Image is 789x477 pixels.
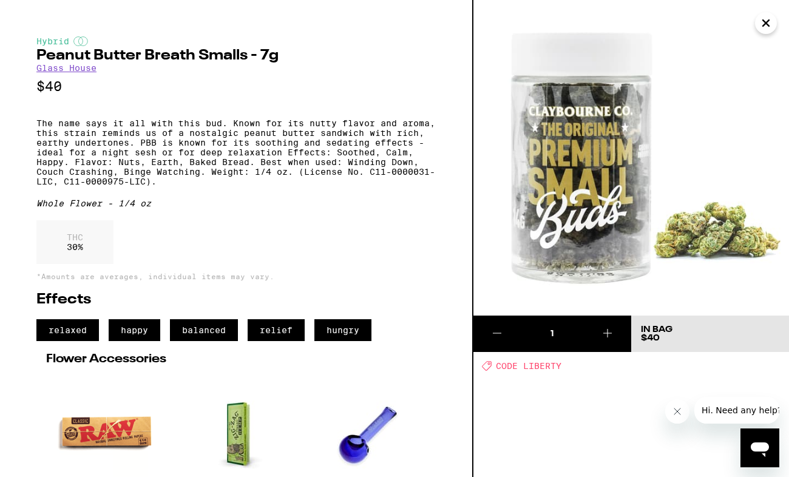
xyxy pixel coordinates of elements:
span: hungry [314,319,371,341]
iframe: Button to launch messaging window [740,428,779,467]
div: 1 [521,328,584,340]
div: Whole Flower - 1/4 oz [36,198,436,208]
p: THC [67,232,83,242]
span: relief [248,319,305,341]
div: 30 % [36,220,113,264]
h2: Effects [36,293,436,307]
iframe: Close message [665,399,689,424]
iframe: Message from company [694,397,779,424]
a: Glass House [36,63,97,73]
h2: Peanut Butter Breath Smalls - 7g [36,49,436,63]
span: $40 [641,334,660,342]
p: $40 [36,79,436,94]
button: In Bag$40 [631,316,789,352]
div: Hybrid [36,36,436,46]
button: Close [755,12,777,34]
h2: Flower Accessories [46,353,426,365]
span: happy [109,319,160,341]
img: hybridColor.svg [73,36,88,46]
div: In Bag [641,325,672,334]
p: The name says it all with this bud. Known for its nutty flavor and aroma, this strain reminds us ... [36,118,436,186]
span: relaxed [36,319,99,341]
span: balanced [170,319,238,341]
span: CODE LIBERTY [496,361,561,371]
span: Hi. Need any help? [7,8,87,18]
p: *Amounts are averages, individual items may vary. [36,272,436,280]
